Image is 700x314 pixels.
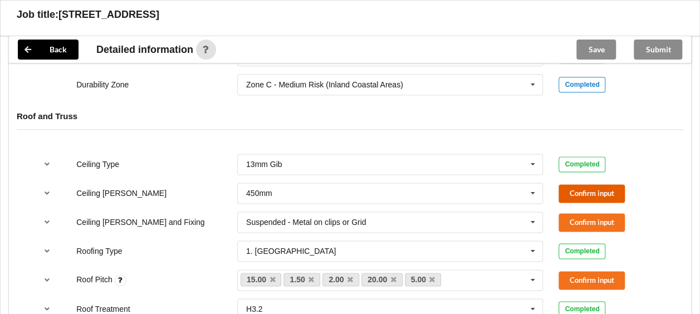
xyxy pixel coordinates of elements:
[559,156,605,172] div: Completed
[17,8,58,21] h3: Job title:
[76,218,204,227] label: Ceiling [PERSON_NAME] and Fixing
[36,154,58,174] button: reference-toggle
[36,212,58,232] button: reference-toggle
[76,247,122,256] label: Roofing Type
[559,271,625,290] button: Confirm input
[559,77,605,92] div: Completed
[96,45,193,55] span: Detailed information
[246,189,272,197] div: 450mm
[18,40,79,60] button: Back
[246,81,403,89] div: Zone C - Medium Risk (Inland Coastal Areas)
[405,273,442,286] a: 5.00
[361,273,403,286] a: 20.00
[76,305,130,313] label: Roof Treatment
[246,305,263,313] div: H3.2
[36,241,58,261] button: reference-toggle
[58,8,159,21] h3: [STREET_ADDRESS]
[246,247,336,255] div: 1. [GEOGRAPHIC_DATA]
[76,80,129,89] label: Durability Zone
[283,273,320,286] a: 1.50
[36,270,58,290] button: reference-toggle
[559,213,625,232] button: Confirm input
[36,183,58,203] button: reference-toggle
[76,275,114,284] label: Roof Pitch
[76,189,167,198] label: Ceiling [PERSON_NAME]
[17,111,683,121] h4: Roof and Truss
[246,160,282,168] div: 13mm Gib
[246,218,366,226] div: Suspended - Metal on clips or Grid
[559,243,605,259] div: Completed
[76,160,119,169] label: Ceiling Type
[559,184,625,203] button: Confirm input
[241,273,282,286] a: 15.00
[322,273,359,286] a: 2.00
